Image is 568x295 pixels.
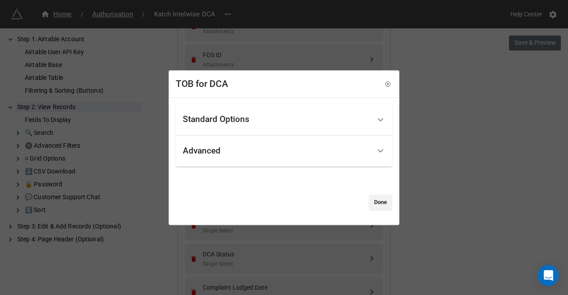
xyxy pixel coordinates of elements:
[538,265,559,286] div: Open Intercom Messenger
[369,195,392,211] a: Done
[183,146,221,155] div: Advanced
[176,77,228,91] div: TOB for DCA
[176,135,392,167] div: Advanced
[176,104,392,135] div: Standard Options
[183,115,249,124] div: Standard Options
